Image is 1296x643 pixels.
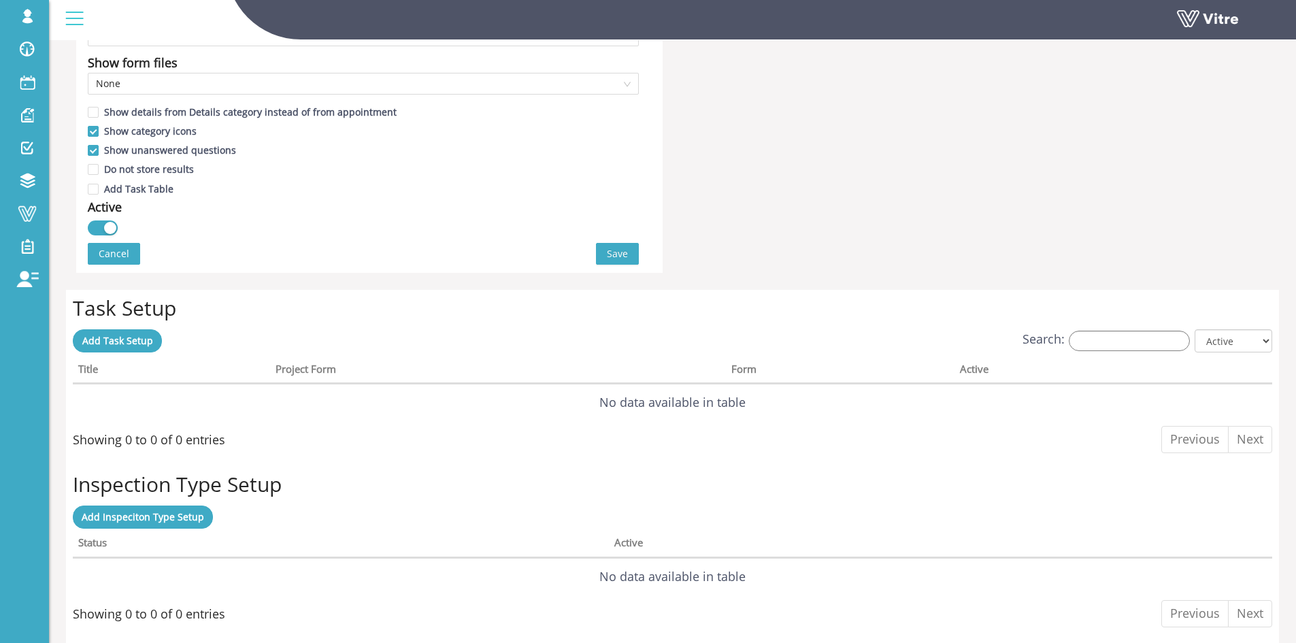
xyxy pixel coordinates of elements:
div: Showing 0 to 0 of 0 entries [73,425,225,449]
label: Search: [1023,329,1190,350]
h2: Inspection Type Setup [73,473,1272,495]
a: Add Inspeciton Type Setup [73,506,213,529]
span: None [96,73,631,94]
th: Status [73,532,609,558]
span: Show details from Details category instead of from appointment [99,105,402,118]
span: Add Task Table [99,182,179,195]
div: Show form files [88,53,178,72]
button: Cancel [88,243,140,265]
th: Active [954,359,1203,384]
span: Save [607,246,628,261]
span: Show unanswered questions [99,144,242,156]
td: No data available in table [73,384,1272,421]
td: No data available in table [73,558,1272,595]
span: Cancel [99,246,129,261]
th: Active [609,532,1129,558]
div: Active [88,197,122,216]
h2: Task Setup [73,297,1272,319]
th: Project Form [270,359,726,384]
input: Search: [1069,331,1190,351]
a: Add Task Setup [73,329,162,352]
button: Save [596,243,639,265]
th: Form [726,359,954,384]
span: Do not store results [99,163,199,176]
th: Title [73,359,270,384]
span: Show category icons [99,125,202,137]
span: Add Inspeciton Type Setup [82,510,204,523]
span: Add Task Setup [82,334,153,347]
div: Showing 0 to 0 of 0 entries [73,599,225,623]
